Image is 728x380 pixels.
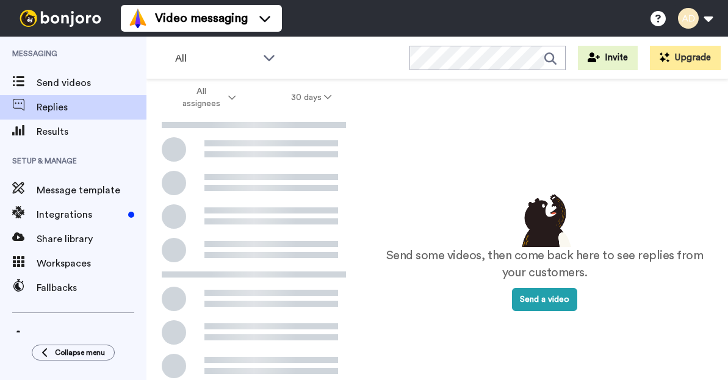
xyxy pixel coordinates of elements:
span: Results [37,124,146,139]
span: Workspaces [37,256,146,271]
img: bj-logo-header-white.svg [15,10,106,27]
span: Message template [37,183,146,198]
span: All assignees [176,85,226,110]
span: Share library [37,232,146,246]
span: All [175,51,257,66]
img: vm-color.svg [128,9,148,28]
a: Send a video [512,295,577,304]
span: Settings [37,330,146,345]
span: Fallbacks [37,281,146,295]
button: Invite [578,46,638,70]
span: Collapse menu [55,348,105,357]
button: Upgrade [650,46,721,70]
button: Send a video [512,288,577,311]
span: Replies [37,100,146,115]
span: Send videos [37,76,146,90]
span: Integrations [37,207,123,222]
button: All assignees [149,81,264,115]
button: Collapse menu [32,345,115,360]
img: results-emptystates.png [514,191,575,247]
button: 30 days [264,87,359,109]
p: Send some videos, then come back here to see replies from your customers. [386,247,704,282]
span: Video messaging [155,10,248,27]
